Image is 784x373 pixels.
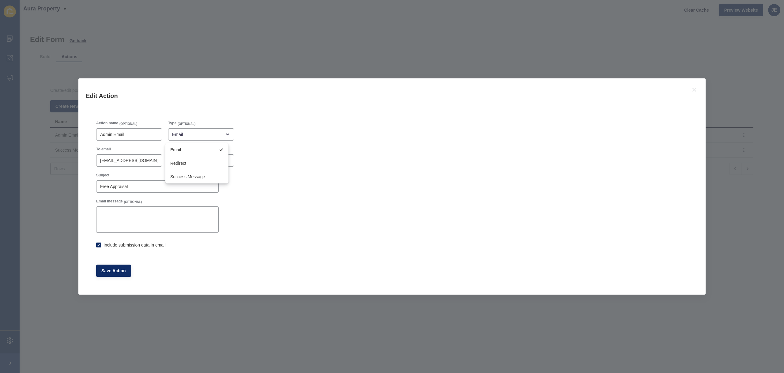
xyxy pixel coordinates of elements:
[170,147,215,153] span: Email
[178,122,195,126] span: (OPTIONAL)
[168,121,176,126] label: Type
[170,160,224,166] span: Redirect
[170,174,224,180] span: Success Message
[96,173,109,178] label: Subject
[119,122,137,126] span: (OPTIONAL)
[96,265,131,277] button: Save Action
[96,199,123,204] label: Email message
[86,92,683,100] h1: Edit Action
[96,147,111,152] label: To email
[96,121,118,126] label: Action name
[101,268,126,274] span: Save Action
[124,200,142,204] span: (OPTIONAL)
[168,128,234,141] div: close menu
[104,242,165,248] label: Include submission data in email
